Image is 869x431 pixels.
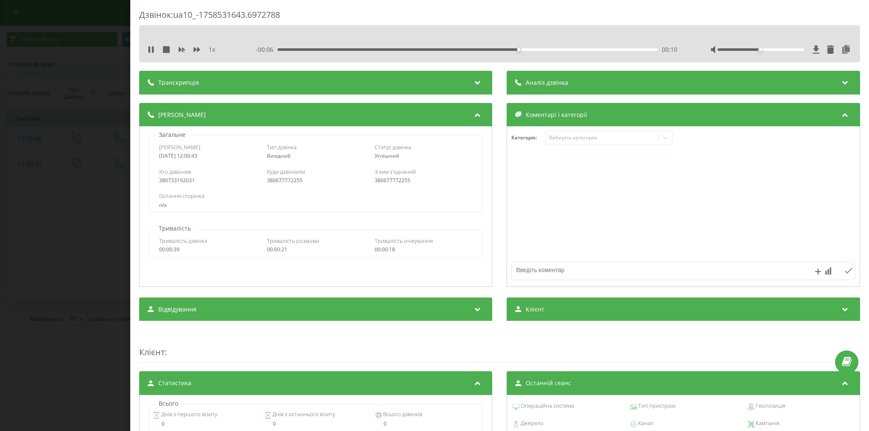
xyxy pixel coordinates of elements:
span: Коментарі і категорії [526,111,588,119]
span: Останній сеанс [526,379,572,387]
div: 00:00:21 [267,247,365,253]
h4: Категорія : [512,135,546,141]
span: Статус дзвінка [375,143,411,151]
span: Тип пристрою [637,402,676,410]
span: Клієнт [139,346,165,358]
span: Клієнт [526,305,545,314]
span: Тривалість очікування [375,237,433,245]
span: Відвідування [158,305,196,314]
span: Операційна система [520,402,575,410]
span: Днів з останнього візиту [271,410,335,419]
span: Успішний [375,152,399,159]
p: Тривалість [157,224,193,233]
span: Тривалість розмови [267,237,319,245]
span: - 00:06 [256,45,278,54]
span: Геопозиція [754,402,785,410]
div: 0 [154,421,257,427]
div: n/a [159,202,472,208]
div: 380677772255 [267,178,365,184]
span: Канал [637,419,653,428]
span: Транскрипція [158,78,199,87]
span: Остання сторінка [159,192,205,200]
span: 1 x [209,45,215,54]
p: Загальне [157,131,188,139]
div: [DATE] 12:00:43 [159,153,257,159]
div: 00:00:39 [159,247,257,253]
span: Всього дзвінків [382,410,422,419]
span: 00:10 [662,45,677,54]
div: 0 [264,421,367,427]
div: 0 [375,421,478,427]
div: 380733192031 [159,178,257,184]
div: Дзвінок : ua10_-1758531643.6972788 [139,9,860,25]
span: [PERSON_NAME] [159,143,200,151]
span: Куди дзвонили [267,168,305,175]
span: Вихідний [267,152,291,159]
span: Тип дзвінка [267,143,297,151]
span: Хто дзвонив [159,168,191,175]
div: Accessibility label [759,48,762,51]
div: Accessibility label [517,48,521,51]
div: Виберіть категорію [549,134,655,141]
p: Всього [157,399,180,408]
span: Аналіз дзвінка [526,78,569,87]
span: Тривалість дзвінка [159,237,207,245]
span: Днів з першого візиту [160,410,218,419]
div: 380677772255 [375,178,473,184]
div: 00:00:18 [375,247,473,253]
span: З ким з'єднаний [375,168,416,175]
span: Кампанія [754,419,779,428]
div: : [139,329,860,363]
span: Джерело [520,419,544,428]
span: Статистика [158,379,191,387]
span: [PERSON_NAME] [158,111,206,119]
